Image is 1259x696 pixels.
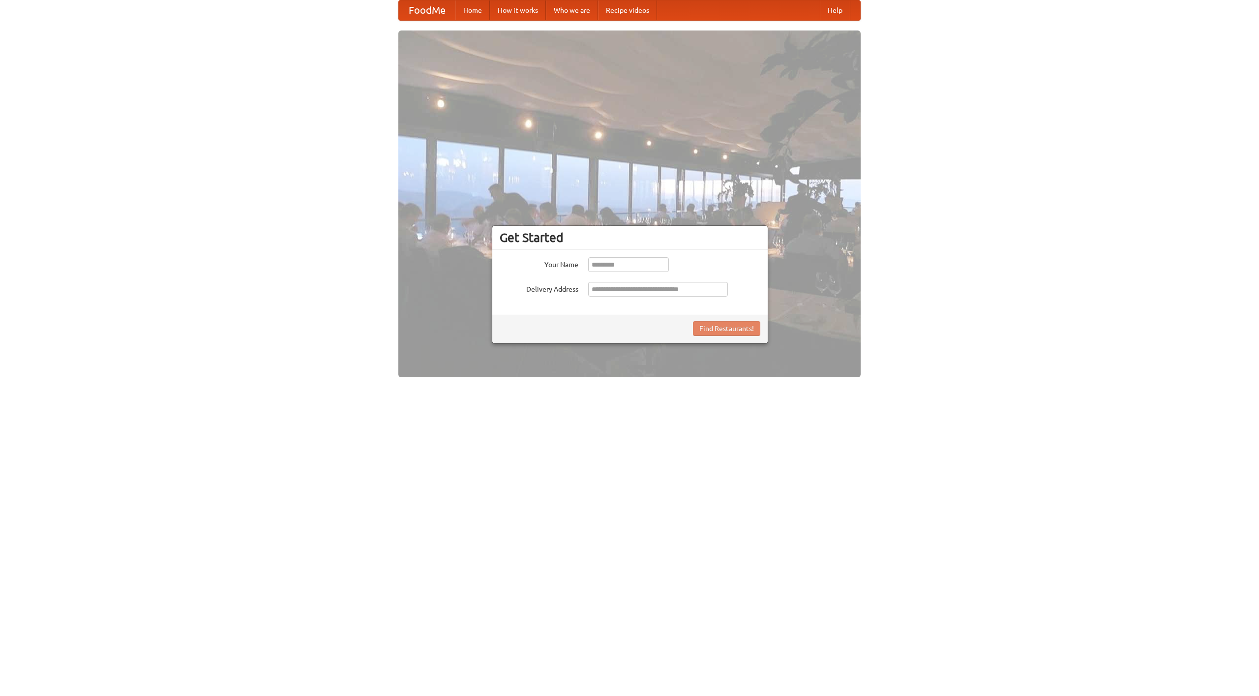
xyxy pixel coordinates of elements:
a: Home [455,0,490,20]
button: Find Restaurants! [693,321,760,336]
a: How it works [490,0,546,20]
a: FoodMe [399,0,455,20]
a: Help [820,0,850,20]
a: Who we are [546,0,598,20]
label: Your Name [500,257,578,270]
a: Recipe videos [598,0,657,20]
h3: Get Started [500,230,760,245]
label: Delivery Address [500,282,578,294]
